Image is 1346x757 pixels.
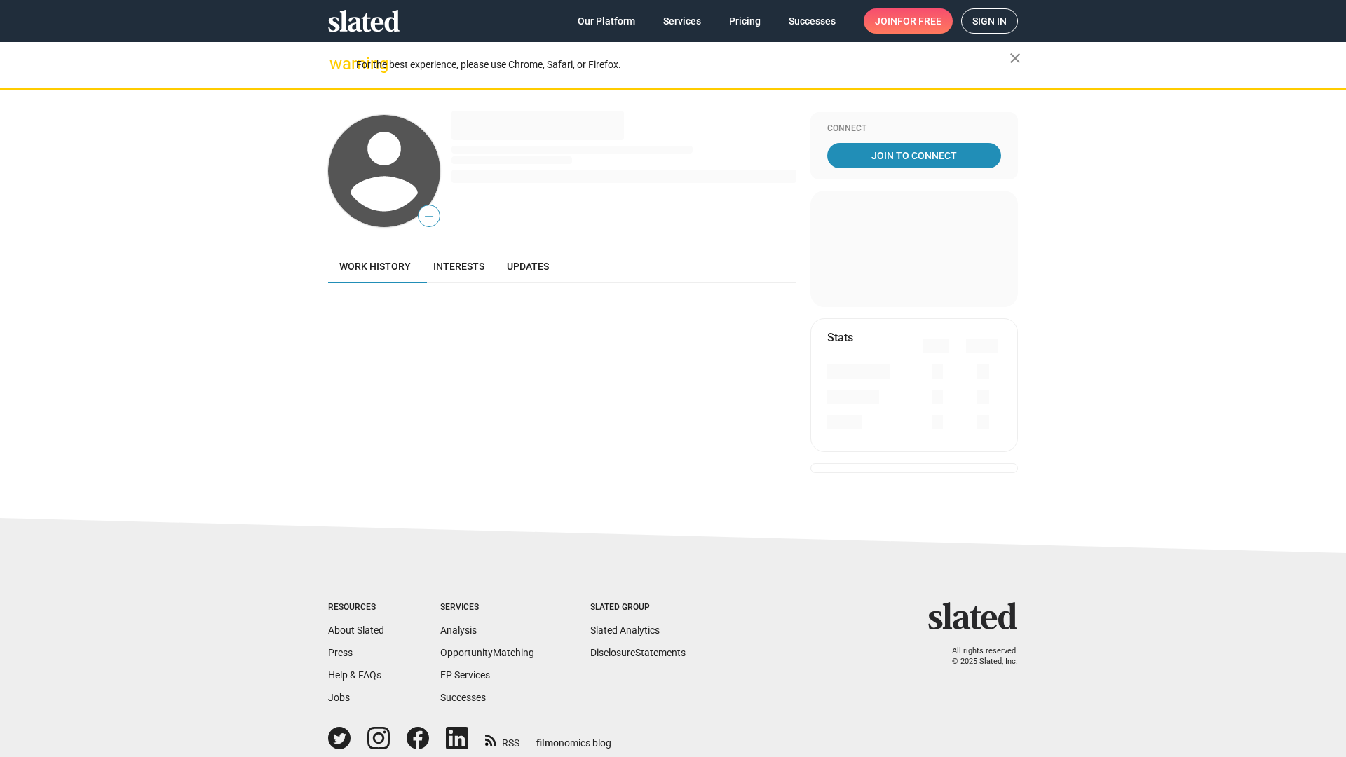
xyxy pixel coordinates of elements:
span: Our Platform [578,8,635,34]
span: film [536,737,553,749]
mat-icon: warning [329,55,346,72]
a: OpportunityMatching [440,647,534,658]
a: filmonomics blog [536,725,611,750]
a: About Slated [328,625,384,636]
span: Updates [507,261,549,272]
span: Join [875,8,941,34]
mat-icon: close [1007,50,1024,67]
a: EP Services [440,669,490,681]
a: Successes [440,692,486,703]
span: — [419,207,440,226]
span: Sign in [972,9,1007,33]
a: Updates [496,250,560,283]
span: Work history [339,261,411,272]
a: RSS [485,728,519,750]
span: Pricing [729,8,761,34]
a: Sign in [961,8,1018,34]
a: Interests [422,250,496,283]
span: Join To Connect [830,143,998,168]
div: Resources [328,602,384,613]
p: All rights reserved. © 2025 Slated, Inc. [937,646,1018,667]
a: Services [652,8,712,34]
span: for free [897,8,941,34]
div: Services [440,602,534,613]
a: DisclosureStatements [590,647,686,658]
a: Help & FAQs [328,669,381,681]
a: Successes [777,8,847,34]
span: Successes [789,8,836,34]
div: Connect [827,123,1001,135]
a: Pricing [718,8,772,34]
a: Slated Analytics [590,625,660,636]
mat-card-title: Stats [827,330,853,345]
a: Press [328,647,353,658]
a: Join To Connect [827,143,1001,168]
a: Our Platform [566,8,646,34]
a: Jobs [328,692,350,703]
div: For the best experience, please use Chrome, Safari, or Firefox. [356,55,1009,74]
div: Slated Group [590,602,686,613]
a: Joinfor free [864,8,953,34]
span: Services [663,8,701,34]
a: Analysis [440,625,477,636]
a: Work history [328,250,422,283]
span: Interests [433,261,484,272]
